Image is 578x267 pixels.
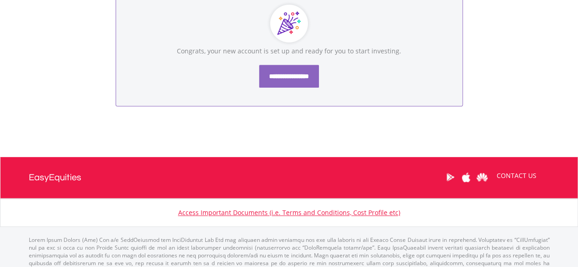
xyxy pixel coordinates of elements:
img: Cards showing screenshots of EasyCrypto [266,0,312,47]
a: Google Play [442,163,458,191]
a: Huawei [474,163,490,191]
a: Access Important Documents (i.e. Terms and Conditions, Cost Profile etc) [178,208,400,217]
a: EasyEquities [29,157,81,198]
p: Congrats, your new account is set up and ready for you to start investing. [155,47,424,56]
a: Apple [458,163,474,191]
a: CONTACT US [490,163,543,188]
